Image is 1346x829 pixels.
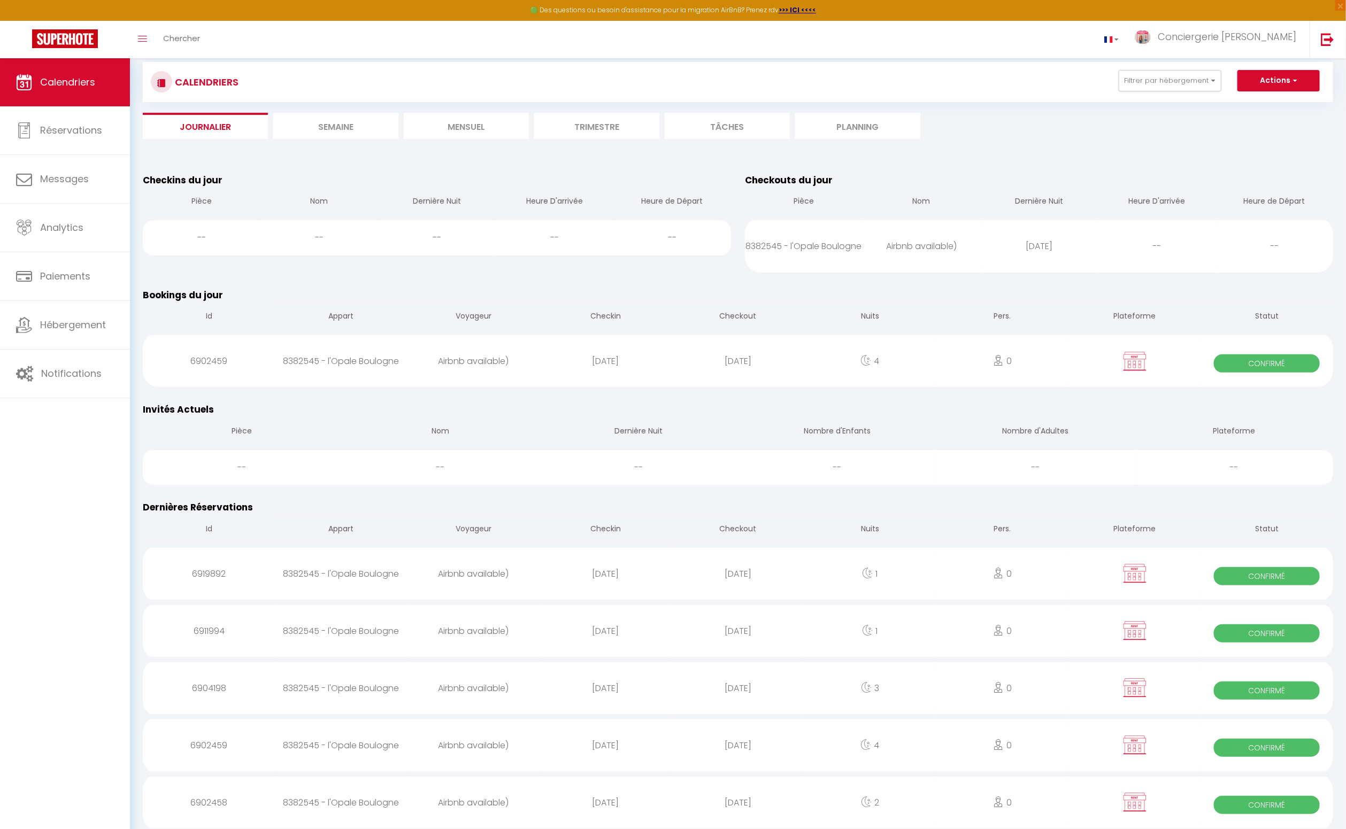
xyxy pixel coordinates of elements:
[672,302,804,332] th: Checkout
[341,450,540,485] div: --
[1135,417,1333,447] th: Plateforme
[260,187,378,218] th: Nom
[143,302,275,332] th: Id
[404,113,529,139] li: Mensuel
[1121,792,1148,812] img: rent.png
[1121,563,1148,584] img: rent.png
[275,302,407,332] th: Appart
[32,29,98,48] img: Super Booking
[407,515,540,545] th: Voyageur
[378,187,496,218] th: Dernière Nuit
[1214,681,1320,700] span: Confirmé
[1201,302,1333,332] th: Statut
[1135,30,1151,44] img: ...
[275,728,407,763] div: 8382545 - l'Opale Boulogne
[172,70,239,94] h3: CALENDRIERS
[143,728,275,763] div: 6902459
[804,344,936,378] div: 4
[936,671,1068,706] div: 0
[143,174,222,187] span: Checkins du jour
[143,187,260,218] th: Pièce
[40,123,102,137] span: Réservations
[936,556,1068,591] div: 0
[738,417,936,447] th: Nombre d'Enfants
[804,614,936,648] div: 1
[40,75,95,89] span: Calendriers
[407,728,540,763] div: Airbnb available)
[936,515,1068,545] th: Pers.
[407,302,540,332] th: Voyageur
[143,556,275,591] div: 6919892
[155,21,208,58] a: Chercher
[40,221,83,234] span: Analytics
[672,785,804,820] div: [DATE]
[936,344,1068,378] div: 0
[143,344,275,378] div: 6902459
[540,515,672,545] th: Checkin
[1121,735,1148,755] img: rent.png
[1216,229,1333,264] div: --
[804,785,936,820] div: 2
[1135,450,1333,485] div: --
[779,5,816,14] strong: >>> ICI <<<<
[1214,624,1320,642] span: Confirmé
[745,187,863,218] th: Pièce
[745,229,863,264] div: 8382545 - l'Opale Boulogne
[672,671,804,706] div: [DATE]
[1214,354,1320,373] span: Confirmé
[378,220,496,255] div: --
[1158,30,1296,43] span: Conciergerie [PERSON_NAME]
[275,515,407,545] th: Appart
[1121,621,1148,641] img: rent.png
[163,33,200,44] span: Chercher
[738,450,936,485] div: --
[540,728,672,763] div: [DATE]
[936,614,1068,648] div: 0
[275,344,407,378] div: 8382545 - l'Opale Boulogne
[540,671,672,706] div: [DATE]
[1201,515,1333,545] th: Statut
[1121,351,1148,371] img: rent.png
[1214,796,1320,814] span: Confirmé
[1098,229,1216,264] div: --
[143,220,260,255] div: --
[672,614,804,648] div: [DATE]
[41,367,102,380] span: Notifications
[407,344,540,378] div: Airbnb available)
[936,785,1068,820] div: 0
[407,785,540,820] div: Airbnb available)
[804,728,936,763] div: 4
[275,785,407,820] div: 8382545 - l'Opale Boulogne
[936,728,1068,763] div: 0
[1119,70,1221,91] button: Filtrer par hébergement
[980,187,1098,218] th: Dernière Nuit
[260,220,378,255] div: --
[407,556,540,591] div: Airbnb available)
[534,113,659,139] li: Trimestre
[275,614,407,648] div: 8382545 - l'Opale Boulogne
[665,113,790,139] li: Tâches
[143,403,214,416] span: Invités Actuels
[143,289,223,301] span: Bookings du jour
[1216,187,1333,218] th: Heure de Départ
[804,302,936,332] th: Nuits
[863,229,980,264] div: Airbnb available)
[40,318,106,331] span: Hébergement
[143,671,275,706] div: 6904198
[936,302,1068,332] th: Pers.
[40,172,89,185] span: Messages
[143,785,275,820] div: 6902458
[143,515,275,545] th: Id
[1321,33,1334,46] img: logout
[936,450,1135,485] div: --
[275,671,407,706] div: 8382545 - l'Opale Boulogne
[540,556,672,591] div: [DATE]
[40,269,90,283] span: Paiements
[804,671,936,706] div: 3
[1068,515,1201,545] th: Plateforme
[672,728,804,763] div: [DATE]
[804,515,936,545] th: Nuits
[143,614,275,648] div: 6911994
[863,187,980,218] th: Nom
[672,344,804,378] div: [DATE]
